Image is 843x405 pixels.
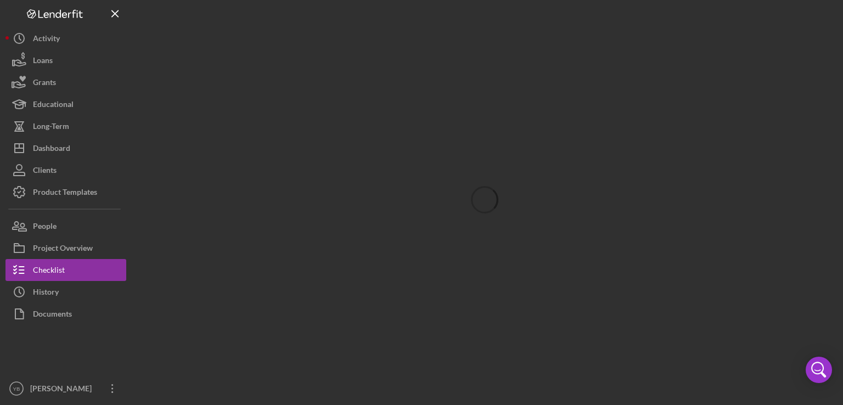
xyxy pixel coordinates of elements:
button: Checklist [5,259,126,281]
button: YB[PERSON_NAME] [5,378,126,400]
div: Loans [33,49,53,74]
div: History [33,281,59,306]
div: Grants [33,71,56,96]
div: Long-Term [33,115,69,140]
div: People [33,215,57,240]
button: People [5,215,126,237]
button: Product Templates [5,181,126,203]
div: Documents [33,303,72,328]
div: Open Intercom Messenger [806,357,832,383]
button: Dashboard [5,137,126,159]
button: History [5,281,126,303]
button: Project Overview [5,237,126,259]
div: Product Templates [33,181,97,206]
div: Project Overview [33,237,93,262]
button: Educational [5,93,126,115]
button: Clients [5,159,126,181]
div: [PERSON_NAME] [27,378,99,402]
div: Checklist [33,259,65,284]
button: Loans [5,49,126,71]
button: Documents [5,303,126,325]
div: Activity [33,27,60,52]
div: Educational [33,93,74,118]
button: Activity [5,27,126,49]
text: YB [13,386,20,392]
div: Dashboard [33,137,70,162]
button: Long-Term [5,115,126,137]
div: Clients [33,159,57,184]
button: Grants [5,71,126,93]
